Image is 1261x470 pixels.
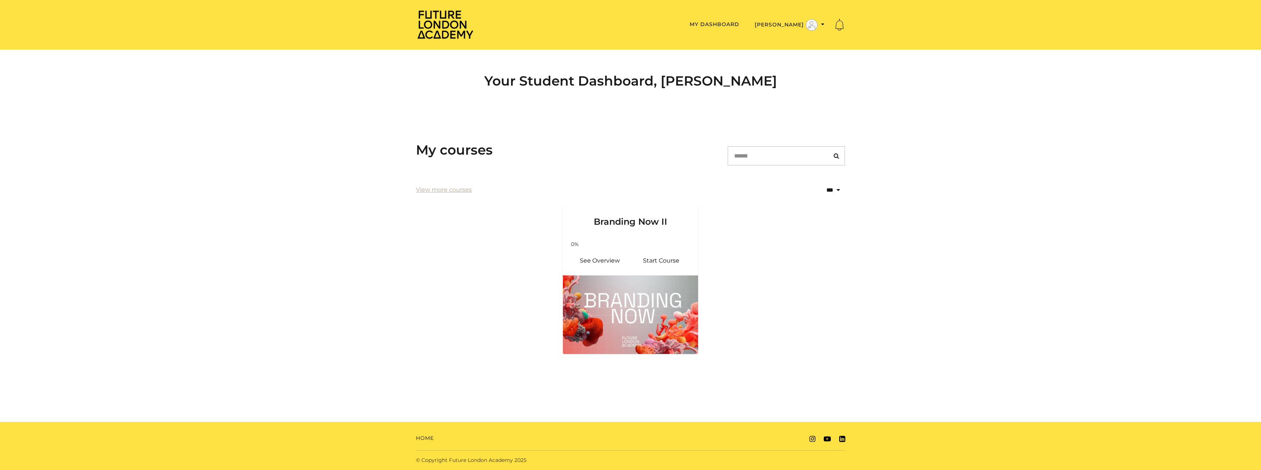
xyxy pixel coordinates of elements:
[416,73,845,89] h2: Your Student Dashboard, [PERSON_NAME]
[563,205,698,236] a: Branding Now II
[416,185,472,194] a: View more courses
[690,21,739,28] a: My Dashboard
[572,205,689,227] h3: Branding Now II
[630,252,692,270] a: Branding Now II: Resume Course
[752,19,827,31] button: Toggle menu
[416,10,475,39] img: Home Page
[416,142,493,158] h3: My courses
[566,241,583,248] span: 0%
[410,456,630,464] div: © Copyright Future London Academy 2025
[416,434,434,442] a: Home
[802,181,845,199] select: status
[569,252,630,270] a: Branding Now II: See Overview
